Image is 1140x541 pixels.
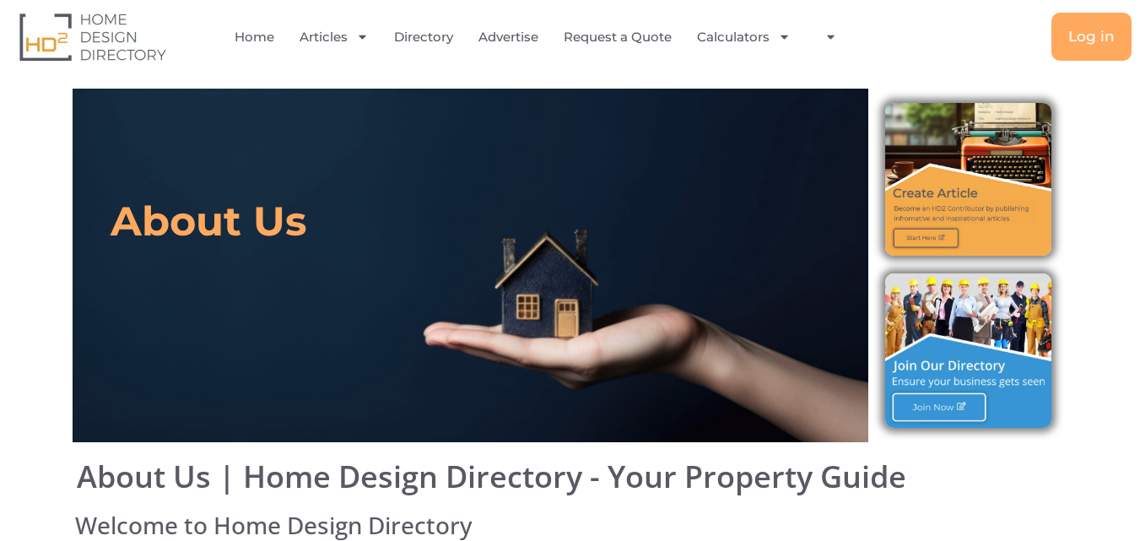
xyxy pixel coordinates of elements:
[1068,30,1115,44] span: Log in
[697,18,791,57] a: Calculators
[394,18,453,57] a: Directory
[478,18,538,57] a: Advertise
[77,462,1064,492] h1: About Us | Home Design Directory - Your Property Guide
[885,103,1051,256] img: Create Article
[564,18,672,57] a: Request a Quote
[300,18,369,57] a: Articles
[75,511,1064,540] h3: Welcome to Home Design Directory
[233,18,851,57] nav: Menu
[111,196,306,246] h2: About Us
[1051,13,1132,61] a: Log in
[235,18,274,57] a: Home
[885,273,1051,427] img: Join Directory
